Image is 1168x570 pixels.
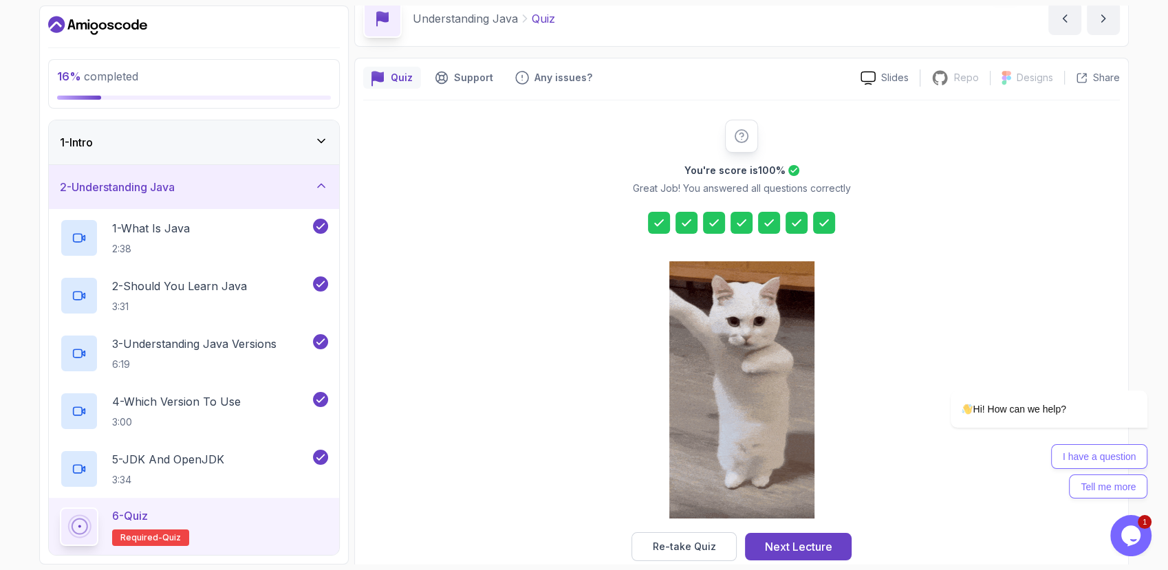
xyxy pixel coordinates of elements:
[57,69,138,83] span: completed
[1048,2,1081,35] button: previous content
[1093,71,1120,85] p: Share
[57,69,81,83] span: 16 %
[112,473,224,487] p: 3:34
[60,334,328,373] button: 3-Understanding Java Versions6:19
[60,507,328,546] button: 6-QuizRequired-quiz
[850,71,920,85] a: Slides
[1017,71,1053,85] p: Designs
[60,179,175,195] h3: 2 - Understanding Java
[112,451,224,468] p: 5 - JDK And OpenJDK
[112,220,190,237] p: 1 - What Is Java
[363,67,421,89] button: quiz button
[112,336,277,352] p: 3 - Understanding Java Versions
[954,71,979,85] p: Repo
[112,358,277,371] p: 6:19
[112,242,190,256] p: 2:38
[120,532,162,543] span: Required-
[454,71,493,85] p: Support
[745,533,852,560] button: Next Lecture
[633,182,851,195] p: Great Job! You answered all questions correctly
[631,532,737,561] button: Re-take Quiz
[1087,2,1120,35] button: next content
[1110,515,1154,556] iframe: chat widget
[60,392,328,430] button: 4-Which Version To Use3:00
[391,71,413,85] p: Quiz
[48,14,147,36] a: Dashboard
[653,540,716,553] div: Re-take Quiz
[60,219,328,257] button: 1-What Is Java2:38
[426,67,501,89] button: Support button
[60,134,93,151] h3: 1 - Intro
[60,450,328,488] button: 5-JDK And OpenJDK3:34
[49,165,339,209] button: 2-Understanding Java
[765,538,832,555] div: Next Lecture
[60,276,328,315] button: 2-Should You Learn Java3:31
[669,261,814,518] img: cool-cat
[507,67,601,89] button: Feedback button
[684,164,786,177] h2: You're score is 100 %
[881,71,909,85] p: Slides
[1064,71,1120,85] button: Share
[112,415,241,429] p: 3:00
[112,393,241,410] p: 4 - Which Version To Use
[112,300,247,314] p: 3:31
[532,10,555,27] p: Quiz
[49,120,339,164] button: 1-Intro
[112,507,148,524] p: 6 - Quiz
[534,71,592,85] p: Any issues?
[162,532,181,543] span: quiz
[413,10,518,27] p: Understanding Java
[112,278,247,294] p: 2 - Should You Learn Java
[907,267,1154,508] iframe: chat widget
